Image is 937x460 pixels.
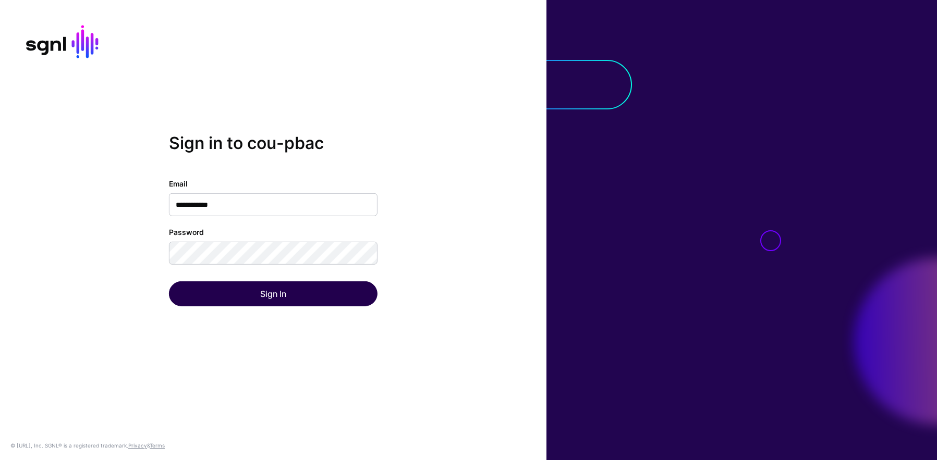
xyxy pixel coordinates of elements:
[169,227,204,238] label: Password
[150,442,165,449] a: Terms
[128,442,147,449] a: Privacy
[10,441,165,450] div: © [URL], Inc. SGNL® is a registered trademark. &
[169,178,188,189] label: Email
[169,133,378,153] h2: Sign in to cou-pbac
[169,281,378,306] button: Sign In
